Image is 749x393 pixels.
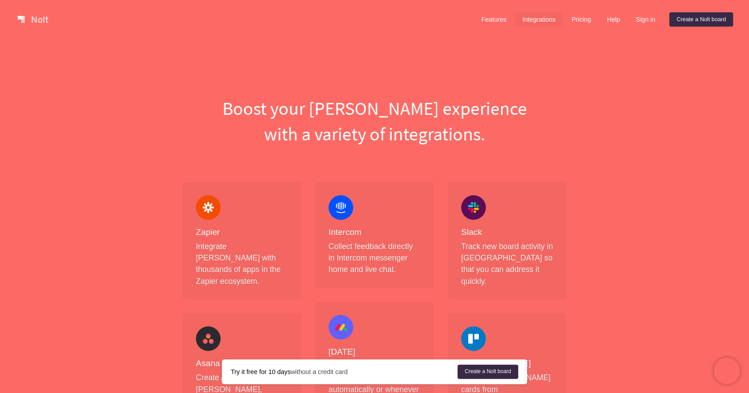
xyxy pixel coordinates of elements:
[461,241,553,287] p: Track new board activity in [GEOGRAPHIC_DATA] so that you can address it quickly.
[231,368,290,375] strong: Try it free for 10 days
[231,367,458,376] div: without a credit card
[714,358,740,384] iframe: Chatra live chat
[565,12,598,26] a: Pricing
[176,95,573,147] h1: Boost your [PERSON_NAME] experience with a variety of integrations.
[329,347,420,358] h4: [DATE]
[458,365,518,379] a: Create a Nolt board
[329,241,420,276] p: Collect feedback directly in Intercom messenger home and live chat.
[196,241,288,287] p: Integrate [PERSON_NAME] with thousands of apps in the Zapier ecosystem.
[515,12,562,26] a: Integrations
[196,227,288,238] h4: Zapier
[196,358,288,369] h4: Asana
[329,227,420,238] h4: Intercom
[600,12,627,26] a: Help
[474,12,514,26] a: Features
[461,358,553,369] h4: [PERSON_NAME]
[461,227,553,238] h4: Slack
[629,12,662,26] a: Sign in
[669,12,733,26] a: Create a Nolt board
